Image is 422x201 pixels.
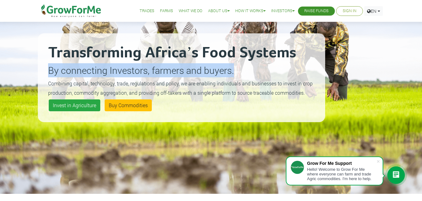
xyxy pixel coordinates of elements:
a: Farms [160,8,173,14]
a: Buy Commodities [105,99,152,111]
small: Combining capital, technology, trade, regulations and policy, we are enabling individuals and bus... [48,80,313,96]
p: By connecting Investors, farmers and buyers. [48,63,315,77]
a: What We Do [179,8,202,14]
a: Invest in Agriculture [49,99,100,111]
a: Trades [140,8,154,14]
a: Raise Funds [304,8,329,14]
a: How it Works [235,8,266,14]
a: Sign In [343,8,356,14]
a: Investors [271,8,295,14]
a: About Us [208,8,230,14]
div: Hello! Welcome to Grow For Me where everyone can farm and trade Agric commodities. I'm here to help. [307,167,376,181]
a: EN [364,6,383,16]
div: Grow For Me Support [307,161,376,166]
h2: Transforming Africa’s Food Systems [48,44,315,62]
